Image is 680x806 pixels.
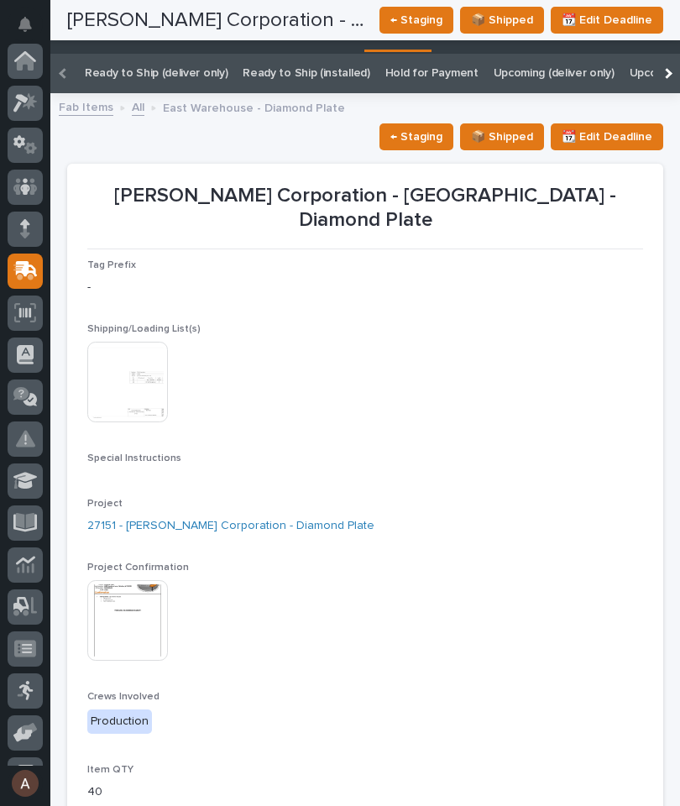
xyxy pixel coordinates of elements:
div: Notifications [21,17,43,44]
p: - [87,279,643,296]
span: 📦 Shipped [471,127,533,147]
button: users-avatar [8,766,43,801]
a: Hold for Payment [385,54,479,93]
a: Fab Items [59,97,113,116]
span: Item QTY [87,765,133,775]
a: 27151 - [PERSON_NAME] Corporation - Diamond Plate [87,517,374,535]
a: Ready to Ship (installed) [243,54,369,93]
span: Shipping/Loading List(s) [87,324,201,334]
a: Upcoming (deliver only) [494,54,615,93]
p: East Warehouse - Diamond Plate [163,97,345,116]
span: Crews Involved [87,692,160,702]
span: Project [87,499,123,509]
p: [PERSON_NAME] Corporation - [GEOGRAPHIC_DATA] - Diamond Plate [87,184,643,233]
button: Notifications [8,7,43,42]
span: Tag Prefix [87,260,136,270]
div: Production [87,709,152,734]
a: All [132,97,144,116]
button: 📦 Shipped [460,123,544,150]
p: 40 [87,783,643,801]
span: 📆 Edit Deadline [562,127,652,147]
button: 📆 Edit Deadline [551,123,663,150]
span: ← Staging [390,127,442,147]
span: Project Confirmation [87,563,189,573]
span: Special Instructions [87,453,181,463]
button: ← Staging [379,123,453,150]
a: Ready to Ship (deliver only) [85,54,228,93]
